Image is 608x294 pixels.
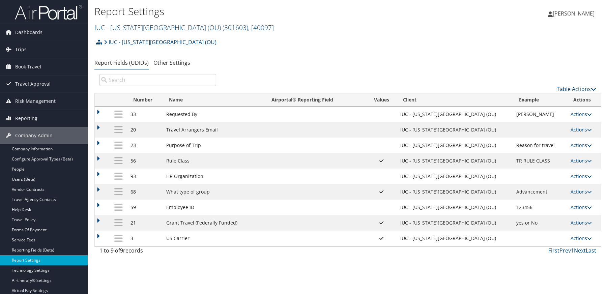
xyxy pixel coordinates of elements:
[513,153,567,169] td: TR RULE CLASS
[120,247,123,254] span: 9
[163,215,266,231] td: Grant Travel (Federally Funded)
[265,93,366,107] th: Airportal&reg; Reporting Field
[127,93,163,107] th: Number
[513,215,567,231] td: yes or No
[163,153,266,169] td: Rule Class
[397,153,513,169] td: IUC - [US_STATE][GEOGRAPHIC_DATA] (OU)
[571,173,592,179] a: Actions
[15,58,41,75] span: Book Travel
[163,107,266,122] td: Requested By
[248,23,274,32] span: , [ 40097 ]
[127,122,163,138] td: 20
[94,59,149,66] a: Report Fields (UDIDs)
[15,41,27,58] span: Trips
[127,169,163,184] td: 93
[397,169,513,184] td: IUC - [US_STATE][GEOGRAPHIC_DATA] (OU)
[397,93,513,107] th: Client
[397,200,513,215] td: IUC - [US_STATE][GEOGRAPHIC_DATA] (OU)
[15,4,82,20] img: airportal-logo.png
[586,247,596,254] a: Last
[15,24,42,41] span: Dashboards
[548,3,601,24] a: [PERSON_NAME]
[513,138,567,153] td: Reason for travel
[127,200,163,215] td: 59
[366,93,397,107] th: Values
[94,4,432,19] h1: Report Settings
[553,10,595,17] span: [PERSON_NAME]
[571,126,592,133] a: Actions
[127,215,163,231] td: 21
[571,204,592,210] a: Actions
[571,111,592,117] a: Actions
[127,107,163,122] td: 33
[513,93,567,107] th: Example
[513,200,567,215] td: 123456
[163,169,266,184] td: HR Organization
[397,231,513,246] td: IUC - [US_STATE][GEOGRAPHIC_DATA] (OU)
[571,142,592,148] a: Actions
[397,122,513,138] td: IUC - [US_STATE][GEOGRAPHIC_DATA] (OU)
[163,122,266,138] td: Travel Arrangers Email
[567,93,601,107] th: Actions
[397,107,513,122] td: IUC - [US_STATE][GEOGRAPHIC_DATA] (OU)
[163,184,266,200] td: What type of group
[513,107,567,122] td: [PERSON_NAME]
[571,219,592,226] a: Actions
[557,85,596,93] a: Table Actions
[127,153,163,169] td: 56
[571,188,592,195] a: Actions
[15,127,53,144] span: Company Admin
[94,23,274,32] a: IUC - [US_STATE][GEOGRAPHIC_DATA] (OU)
[163,231,266,246] td: US Carrier
[127,138,163,153] td: 23
[397,215,513,231] td: IUC - [US_STATE][GEOGRAPHIC_DATA] (OU)
[223,23,248,32] span: ( 301603 )
[163,93,266,107] th: Name
[15,110,37,127] span: Reporting
[127,184,163,200] td: 68
[153,59,190,66] a: Other Settings
[571,247,574,254] a: 1
[574,247,586,254] a: Next
[127,231,163,246] td: 3
[163,200,266,215] td: Employee ID
[99,246,216,258] div: 1 to 9 of records
[15,76,51,92] span: Travel Approval
[559,247,571,254] a: Prev
[513,184,567,200] td: Advancement
[397,138,513,153] td: IUC - [US_STATE][GEOGRAPHIC_DATA] (OU)
[571,157,592,164] a: Actions
[99,74,216,86] input: Search
[163,138,266,153] td: Purpose of Trip
[548,247,559,254] a: First
[397,184,513,200] td: IUC - [US_STATE][GEOGRAPHIC_DATA] (OU)
[104,35,216,49] a: IUC - [US_STATE][GEOGRAPHIC_DATA] (OU)
[110,93,127,107] th: : activate to sort column descending
[15,93,56,110] span: Risk Management
[571,235,592,241] a: Actions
